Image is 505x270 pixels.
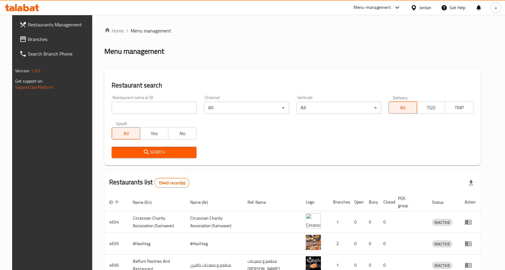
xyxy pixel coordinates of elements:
[464,176,478,190] div: Export file
[417,101,445,114] button: TGO
[465,261,476,269] div: Menu
[15,17,96,32] a: Restaurants Management
[185,211,243,233] td: ​Circassian ​Charity ​Association​ (Samawer)
[126,27,128,34] li: /
[391,103,415,112] span: All
[109,178,189,188] h2: Restaurants list
[168,127,197,139] button: No
[445,101,473,114] button: TMP
[15,67,30,75] span: Version:
[15,46,96,61] a: Search Branch Phone
[128,233,185,255] td: #Hashtag
[306,235,321,250] img: #Hashtag
[109,199,121,206] span: ID
[112,102,197,114] input: Search for restaurant name or ID..
[112,81,473,90] h2: Restaurant search
[140,127,168,139] button: Yes
[419,103,443,112] span: TGO
[364,211,379,233] td: 0
[155,180,189,186] span: 15445 record(s)
[354,4,391,11] div: Menu-management
[143,129,166,138] span: Yes
[112,147,197,158] button: Search
[104,211,128,233] td: 4654
[185,233,243,255] td: #Hashtag
[131,27,171,34] span: Menu management
[495,4,497,11] span: a
[116,121,127,125] label: Upsell
[104,27,481,34] nav: breadcrumb
[171,129,194,138] span: No
[349,211,364,233] td: 0
[15,83,54,91] a: Support.OpsPlatform
[133,199,160,206] span: Name (En)
[448,103,471,112] span: TMP
[465,218,476,226] div: Menu
[328,233,349,255] td: 2
[116,149,192,156] span: Search
[104,46,164,56] h2: Menu management
[114,129,138,138] span: All
[104,233,128,255] td: 4655
[296,102,381,114] div: All
[247,199,274,206] span: Ref. Name
[28,50,92,57] span: Search Branch Phone
[204,102,289,114] div: All
[419,4,431,11] div: Jordan
[432,241,453,248] span: INACTIVE
[460,193,481,211] th: Action
[128,211,185,233] td: ​Circassian ​Charity ​Association​ (Samawer)
[432,262,453,269] span: INACTIVE
[465,240,476,247] div: Menu
[328,193,349,211] th: Branches
[301,193,328,211] th: Logo
[306,213,321,228] img: ​Circassian ​Charity ​Association​ (Samawer)
[379,211,393,233] td: 0
[393,95,408,100] label: Delivery
[190,199,216,206] span: Name (Ar)
[28,21,92,28] span: Restaurants Management
[154,178,189,188] div: Total records count
[104,27,124,34] a: Home
[112,127,140,139] button: All
[31,67,40,75] span: 1.0.0
[432,219,453,226] span: INACTIVE
[15,32,96,46] a: Branches
[389,101,417,114] button: All
[398,195,420,209] span: POS group
[328,211,349,233] td: 1
[379,193,393,211] th: Closed
[28,36,92,43] span: Branches
[349,193,364,211] th: Open
[379,233,393,255] td: 0
[349,233,364,255] td: 0
[364,233,379,255] td: 0
[364,193,379,211] th: Busy
[15,77,43,85] span: Get support on:
[432,199,452,206] span: Status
